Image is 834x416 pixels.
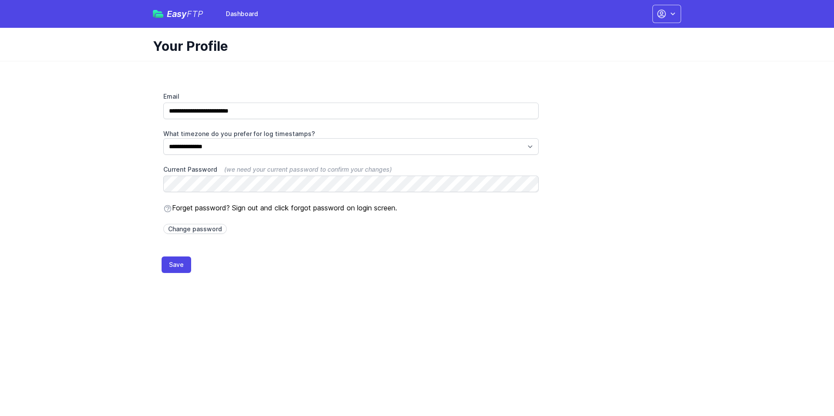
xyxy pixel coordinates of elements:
[167,10,203,18] span: Easy
[163,224,227,234] a: Change password
[153,10,163,18] img: easyftp_logo.png
[224,166,392,173] span: (we need your current password to confirm your changes)
[162,256,191,273] button: Save
[153,10,203,18] a: EasyFTP
[163,130,539,138] label: What timezone do you prefer for log timestamps?
[163,165,539,174] label: Current Password
[163,203,539,213] p: Forget password? Sign out and click forgot password on login screen.
[163,92,539,101] label: Email
[221,6,263,22] a: Dashboard
[187,9,203,19] span: FTP
[153,38,674,54] h1: Your Profile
